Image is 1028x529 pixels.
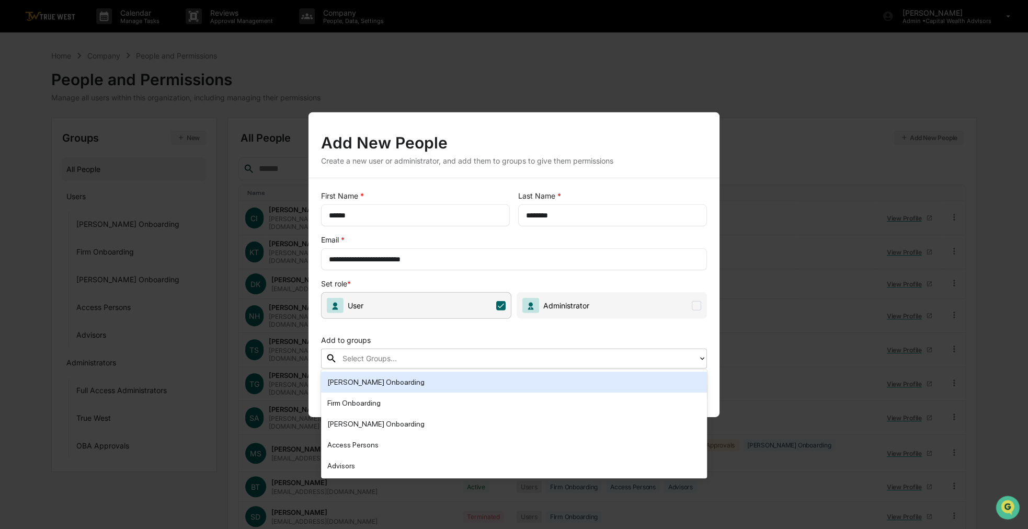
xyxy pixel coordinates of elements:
div: [PERSON_NAME] Onboarding [327,418,701,430]
button: See all [162,113,190,126]
iframe: Open customer support [995,494,1023,523]
span: Last Name [518,191,557,200]
div: 🗄️ [76,186,84,194]
div: Add New People [321,125,707,152]
span: • [87,142,90,150]
img: 1746055101610-c473b297-6a78-478c-a979-82029cc54cd1 [10,79,29,98]
span: [DATE] [93,142,114,150]
button: Start new chat [178,83,190,95]
img: Sigrid Alegria [10,132,27,148]
span: Email [321,235,341,244]
div: Add to groups [321,327,707,349]
span: User [344,301,363,310]
img: User Icon [327,298,344,313]
a: 🖐️Preclearance [6,181,72,200]
div: Create a new user or administrator, and add them to groups to give them permissions [321,156,707,165]
a: 🔎Data Lookup [6,201,70,220]
p: How can we help? [10,21,190,38]
span: [PERSON_NAME] [32,142,85,150]
span: Preclearance [21,185,67,195]
span: Set role [321,279,347,292]
a: Powered byPylon [74,230,127,238]
div: Firm Onboarding [327,397,701,409]
div: [PERSON_NAME] Onboarding [327,376,701,388]
span: Attestations [86,185,130,195]
div: We're available if you need us! [47,90,144,98]
span: Pylon [104,231,127,238]
div: Start new chat [47,79,172,90]
span: Data Lookup [21,205,66,215]
span: First Name [321,191,360,200]
img: 8933085812038_c878075ebb4cc5468115_72.jpg [22,79,41,98]
div: 🔎 [10,206,19,214]
span: Administrator [539,301,589,310]
div: Past conversations [10,116,70,124]
div: 🖐️ [10,186,19,194]
div: Access Persons [327,439,701,451]
a: 🗄️Attestations [72,181,134,200]
img: Administrator Icon [522,298,539,313]
div: Advisors [327,459,701,472]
